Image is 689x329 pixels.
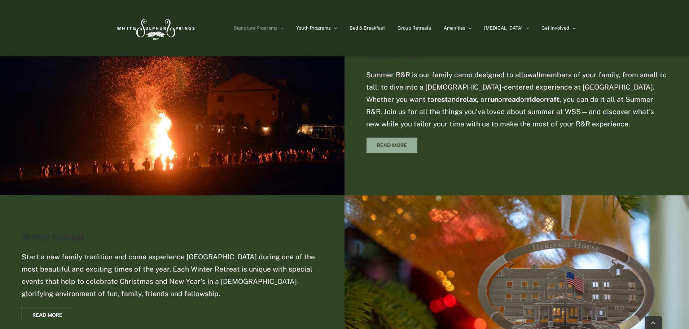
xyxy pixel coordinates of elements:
[444,26,465,30] span: Amenities
[22,307,73,323] a: Read More
[114,11,197,45] img: White Sulphur Springs Logo
[296,26,331,30] span: Youth Programs
[32,312,62,318] span: Read More
[377,142,407,148] span: Read More
[541,26,569,30] span: Get Involved
[366,69,667,130] p: Summer R&R is our family camp designed to allow members of your family, from small to tall, to di...
[484,26,523,30] span: [MEDICAL_DATA]
[434,95,448,103] strong: rest
[350,26,385,30] span: Bed & Breakfast
[234,26,277,30] span: Signature Programs
[398,26,431,30] span: Group Retreats
[547,95,559,103] strong: raft
[505,95,520,103] strong: read
[527,95,540,103] strong: ride
[533,71,541,79] em: all
[366,137,418,153] a: Read More
[487,95,498,103] strong: run
[366,50,667,60] h3: Summer R&R
[22,251,323,300] p: Start a new family tradition and come experience [GEOGRAPHIC_DATA] during one of the most beautif...
[22,232,323,242] h3: Winter Retreat
[460,95,477,103] strong: relax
